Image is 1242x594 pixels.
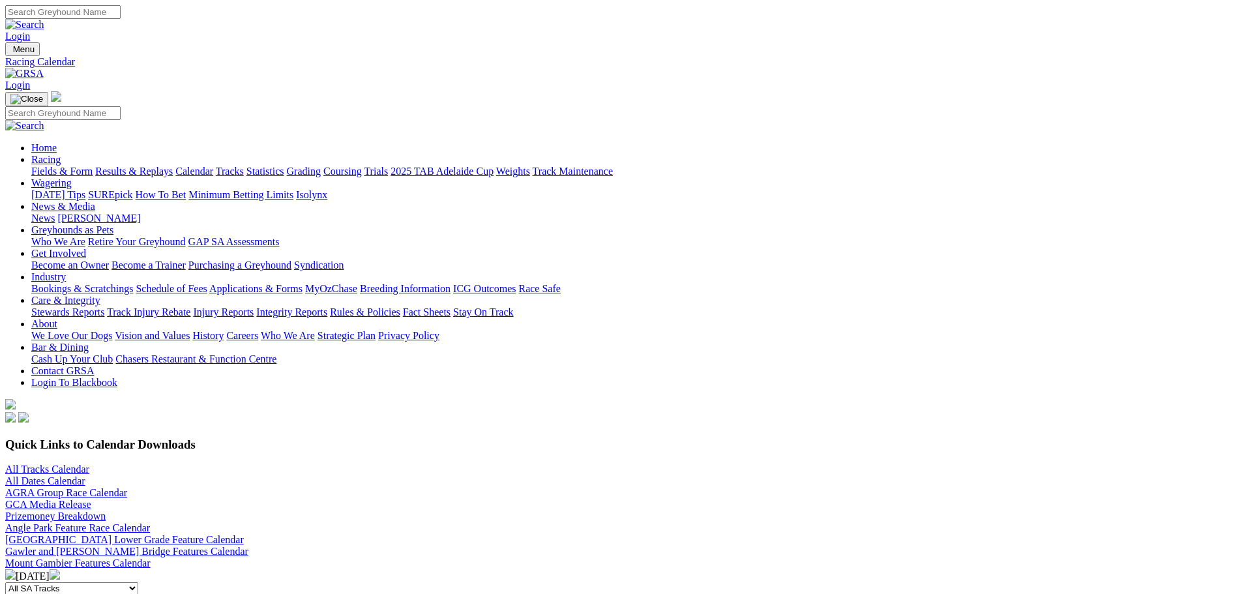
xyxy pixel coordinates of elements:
div: About [31,330,1237,342]
img: logo-grsa-white.png [5,399,16,409]
a: Greyhounds as Pets [31,224,113,235]
a: Calendar [175,166,213,177]
a: Track Maintenance [533,166,613,177]
div: Bar & Dining [31,353,1237,365]
img: GRSA [5,68,44,80]
a: Stewards Reports [31,306,104,318]
img: Search [5,120,44,132]
a: Racing Calendar [5,56,1237,68]
img: chevron-right-pager-white.svg [50,569,60,580]
input: Search [5,5,121,19]
a: Breeding Information [360,283,451,294]
a: Chasers Restaurant & Function Centre [115,353,276,364]
a: Prizemoney Breakdown [5,511,106,522]
div: Industry [31,283,1237,295]
a: Angle Park Feature Race Calendar [5,522,150,533]
a: Racing [31,154,61,165]
a: News [31,213,55,224]
a: 2025 TAB Adelaide Cup [391,166,494,177]
a: [GEOGRAPHIC_DATA] Lower Grade Feature Calendar [5,534,244,545]
a: Wagering [31,177,72,188]
a: Mount Gambier Features Calendar [5,557,151,569]
a: Applications & Forms [209,283,303,294]
img: logo-grsa-white.png [51,91,61,102]
a: MyOzChase [305,283,357,294]
a: [PERSON_NAME] [57,213,140,224]
a: Become an Owner [31,260,109,271]
a: Login [5,80,30,91]
a: Industry [31,271,66,282]
a: ICG Outcomes [453,283,516,294]
div: [DATE] [5,569,1237,582]
a: Statistics [246,166,284,177]
a: Login To Blackbook [31,377,117,388]
div: News & Media [31,213,1237,224]
a: [DATE] Tips [31,189,85,200]
a: Weights [496,166,530,177]
a: Results & Replays [95,166,173,177]
a: Bar & Dining [31,342,89,353]
a: Race Safe [518,283,560,294]
a: All Tracks Calendar [5,464,89,475]
a: History [192,330,224,341]
a: Track Injury Rebate [107,306,190,318]
a: Fact Sheets [403,306,451,318]
div: Racing [31,166,1237,177]
a: Purchasing a Greyhound [188,260,291,271]
a: Strategic Plan [318,330,376,341]
div: Greyhounds as Pets [31,236,1237,248]
a: Careers [226,330,258,341]
input: Search [5,106,121,120]
a: Become a Trainer [111,260,186,271]
a: Integrity Reports [256,306,327,318]
a: Tracks [216,166,244,177]
a: Trials [364,166,388,177]
a: Grading [287,166,321,177]
a: GAP SA Assessments [188,236,280,247]
img: Search [5,19,44,31]
a: Syndication [294,260,344,271]
div: Care & Integrity [31,306,1237,318]
div: Wagering [31,189,1237,201]
a: Gawler and [PERSON_NAME] Bridge Features Calendar [5,546,248,557]
a: About [31,318,57,329]
span: Menu [13,44,35,54]
a: Vision and Values [115,330,190,341]
button: Toggle navigation [5,42,40,56]
a: All Dates Calendar [5,475,85,486]
a: Get Involved [31,248,86,259]
a: SUREpick [88,189,132,200]
a: Schedule of Fees [136,283,207,294]
a: Who We Are [261,330,315,341]
a: Contact GRSA [31,365,94,376]
a: Isolynx [296,189,327,200]
a: AGRA Group Race Calendar [5,487,127,498]
a: Bookings & Scratchings [31,283,133,294]
a: We Love Our Dogs [31,330,112,341]
a: Stay On Track [453,306,513,318]
div: Get Involved [31,260,1237,271]
a: Home [31,142,57,153]
a: Fields & Form [31,166,93,177]
a: Rules & Policies [330,306,400,318]
a: Care & Integrity [31,295,100,306]
img: Close [10,94,43,104]
a: Cash Up Your Club [31,353,113,364]
a: GCA Media Release [5,499,91,510]
a: Privacy Policy [378,330,439,341]
a: How To Bet [136,189,186,200]
img: twitter.svg [18,412,29,423]
img: facebook.svg [5,412,16,423]
a: Who We Are [31,236,85,247]
a: Injury Reports [193,306,254,318]
img: chevron-left-pager-white.svg [5,569,16,580]
a: News & Media [31,201,95,212]
a: Login [5,31,30,42]
a: Minimum Betting Limits [188,189,293,200]
a: Coursing [323,166,362,177]
a: Retire Your Greyhound [88,236,186,247]
button: Toggle navigation [5,92,48,106]
h3: Quick Links to Calendar Downloads [5,438,1237,452]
